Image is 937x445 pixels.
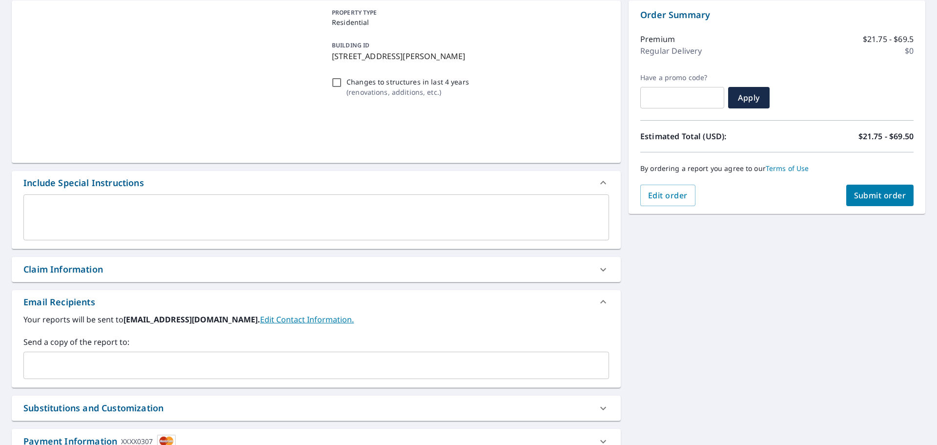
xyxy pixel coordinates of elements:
[12,171,621,194] div: Include Special Instructions
[640,130,777,142] p: Estimated Total (USD):
[23,176,144,190] div: Include Special Instructions
[12,290,621,314] div: Email Recipients
[346,77,469,87] p: Changes to structures in last 4 years
[23,263,103,276] div: Claim Information
[736,92,762,103] span: Apply
[23,336,609,348] label: Send a copy of the report to:
[346,87,469,97] p: ( renovations, additions, etc. )
[766,164,809,173] a: Terms of Use
[858,130,914,142] p: $21.75 - $69.50
[863,33,914,45] p: $21.75 - $69.5
[728,87,770,108] button: Apply
[23,296,95,309] div: Email Recipients
[260,314,354,325] a: EditContactInfo
[332,41,369,49] p: BUILDING ID
[640,185,695,206] button: Edit order
[332,17,605,27] p: Residential
[23,314,609,325] label: Your reports will be sent to
[854,190,906,201] span: Submit order
[640,164,914,173] p: By ordering a report you agree to our
[640,73,724,82] label: Have a promo code?
[640,33,675,45] p: Premium
[12,257,621,282] div: Claim Information
[23,402,163,415] div: Substitutions and Customization
[905,45,914,57] p: $0
[332,50,605,62] p: [STREET_ADDRESS][PERSON_NAME]
[640,45,702,57] p: Regular Delivery
[640,8,914,21] p: Order Summary
[846,185,914,206] button: Submit order
[12,396,621,421] div: Substitutions and Customization
[332,8,605,17] p: PROPERTY TYPE
[648,190,688,201] span: Edit order
[123,314,260,325] b: [EMAIL_ADDRESS][DOMAIN_NAME].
